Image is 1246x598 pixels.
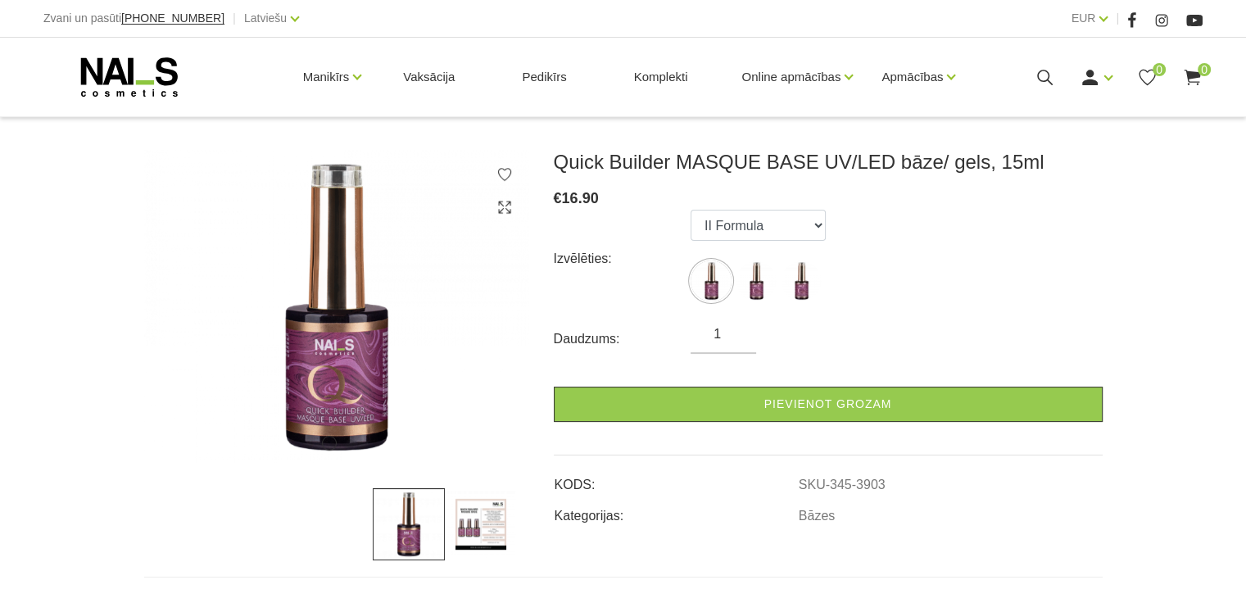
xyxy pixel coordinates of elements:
[244,8,287,28] a: Latviešu
[554,387,1103,422] a: Pievienot grozam
[691,260,732,301] img: ...
[781,260,822,301] img: ...
[1072,8,1096,28] a: EUR
[562,190,599,206] span: 16.90
[799,478,886,492] a: SKU-345-3903
[621,38,701,116] a: Komplekti
[1198,63,1211,76] span: 0
[144,150,529,464] img: ...
[373,488,445,560] img: ...
[1116,8,1119,29] span: |
[799,509,835,523] a: Bāzes
[881,44,943,110] a: Apmācības
[554,150,1103,174] h3: Quick Builder MASQUE BASE UV/LED bāze/ gels, 15ml
[554,326,691,352] div: Daudzums:
[1153,63,1166,76] span: 0
[1182,67,1203,88] a: 0
[233,8,236,29] span: |
[509,38,579,116] a: Pedikīrs
[445,488,517,560] img: ...
[554,246,691,272] div: Izvēlēties:
[121,11,224,25] span: [PHONE_NUMBER]
[121,12,224,25] a: [PHONE_NUMBER]
[554,495,798,526] td: Kategorijas:
[390,38,468,116] a: Vaksācija
[741,44,840,110] a: Online apmācības
[322,436,337,451] button: 1 of 2
[43,8,224,29] div: Zvani un pasūti
[1137,67,1158,88] a: 0
[346,439,354,447] button: 2 of 2
[554,190,562,206] span: €
[303,44,350,110] a: Manikīrs
[736,260,777,301] img: ...
[554,464,798,495] td: KODS:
